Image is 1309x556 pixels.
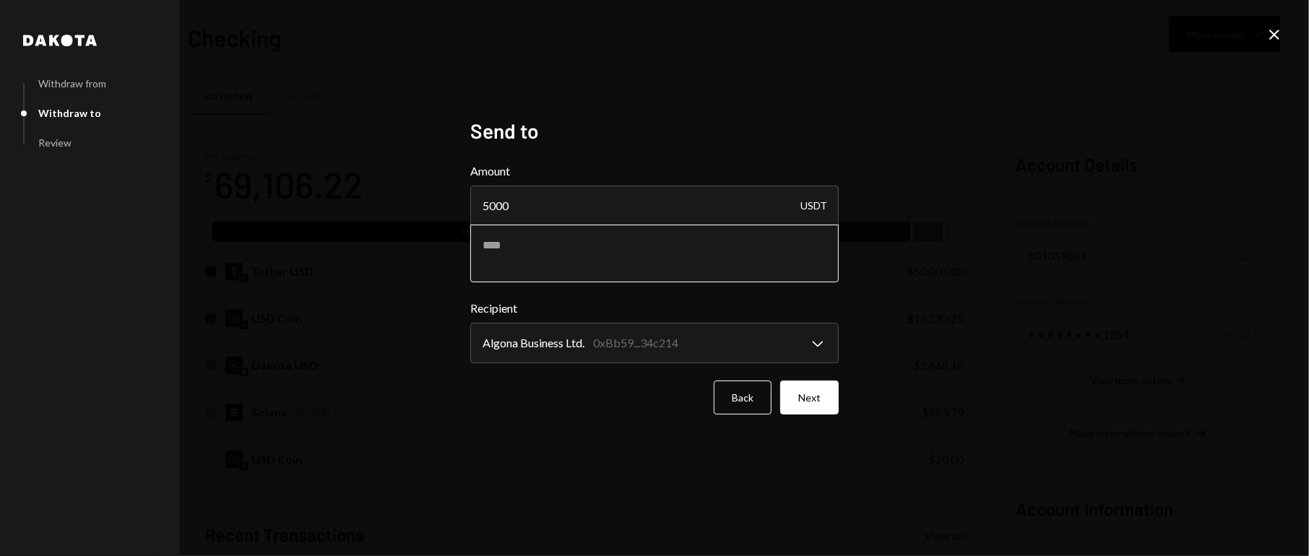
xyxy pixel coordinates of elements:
[470,162,839,180] label: Amount
[38,107,101,119] div: Withdraw to
[38,136,72,149] div: Review
[470,300,839,317] label: Recipient
[38,77,106,90] div: Withdraw from
[714,381,772,414] button: Back
[780,381,839,414] button: Next
[593,334,678,352] div: 0xBb59...34c214
[470,186,839,226] input: Enter amount
[800,186,827,226] div: USDT
[470,323,839,363] button: Recipient
[470,117,839,145] h2: Send to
